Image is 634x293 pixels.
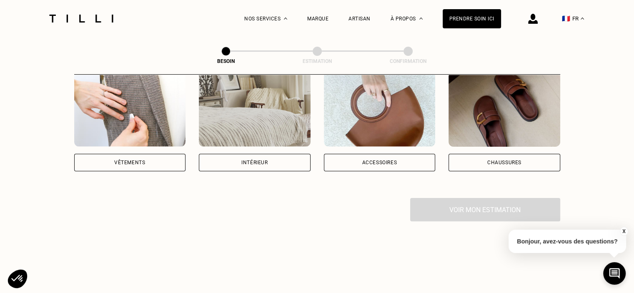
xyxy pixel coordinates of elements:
[443,9,501,28] a: Prendre soin ici
[241,160,268,165] div: Intérieur
[562,15,570,23] span: 🇫🇷
[362,160,397,165] div: Accessoires
[284,18,287,20] img: Menu déroulant
[449,72,560,147] img: Chaussures
[276,58,359,64] div: Estimation
[619,227,628,236] button: X
[581,18,584,20] img: menu déroulant
[114,160,145,165] div: Vêtements
[46,15,116,23] img: Logo du service de couturière Tilli
[184,58,268,64] div: Besoin
[74,72,186,147] img: Vêtements
[324,72,436,147] img: Accessoires
[487,160,521,165] div: Chaussures
[199,72,311,147] img: Intérieur
[307,16,328,22] a: Marque
[528,14,538,24] img: icône connexion
[348,16,371,22] a: Artisan
[419,18,423,20] img: Menu déroulant à propos
[509,230,626,253] p: Bonjour, avez-vous des questions?
[366,58,450,64] div: Confirmation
